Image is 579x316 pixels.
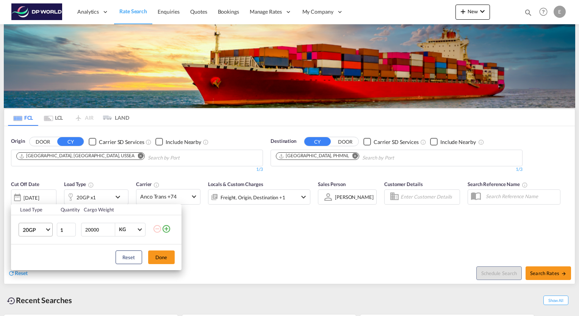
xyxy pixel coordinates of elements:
md-icon: icon-plus-circle-outline [162,224,171,233]
div: Cargo Weight [84,206,148,213]
md-select: Choose: 20GP [19,223,53,236]
span: 20GP [23,226,45,234]
th: Quantity [56,204,80,215]
div: KG [119,226,126,232]
button: Reset [116,250,142,264]
md-icon: icon-minus-circle-outline [153,224,162,233]
button: Done [148,250,175,264]
input: Enter Weight [85,223,115,236]
input: Qty [57,223,76,236]
th: Load Type [11,204,56,215]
